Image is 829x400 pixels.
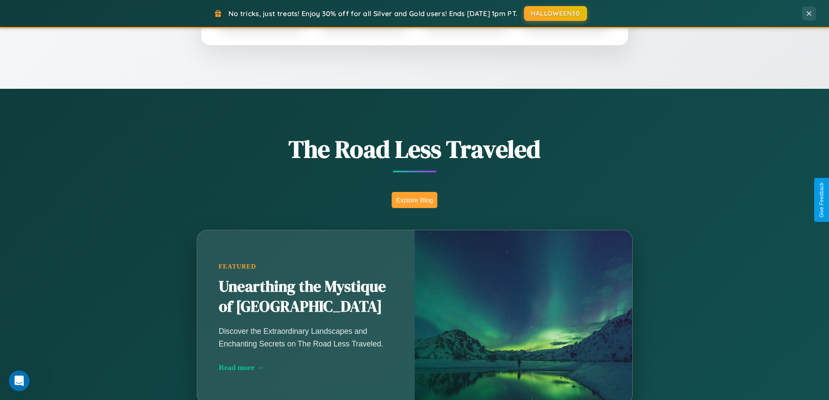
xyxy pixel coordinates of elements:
button: HALLOWEEN30 [524,6,587,21]
h2: Unearthing the Mystique of [GEOGRAPHIC_DATA] [219,277,393,317]
button: Explore Blog [392,192,437,208]
p: Discover the Extraordinary Landscapes and Enchanting Secrets on The Road Less Traveled. [219,325,393,350]
div: Featured [219,263,393,270]
div: Read more → [219,363,393,372]
h1: The Road Less Traveled [154,132,676,166]
iframe: Intercom live chat [9,370,30,391]
div: Give Feedback [819,182,825,218]
span: No tricks, just treats! Enjoy 30% off for all Silver and Gold users! Ends [DATE] 1pm PT. [228,9,517,18]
